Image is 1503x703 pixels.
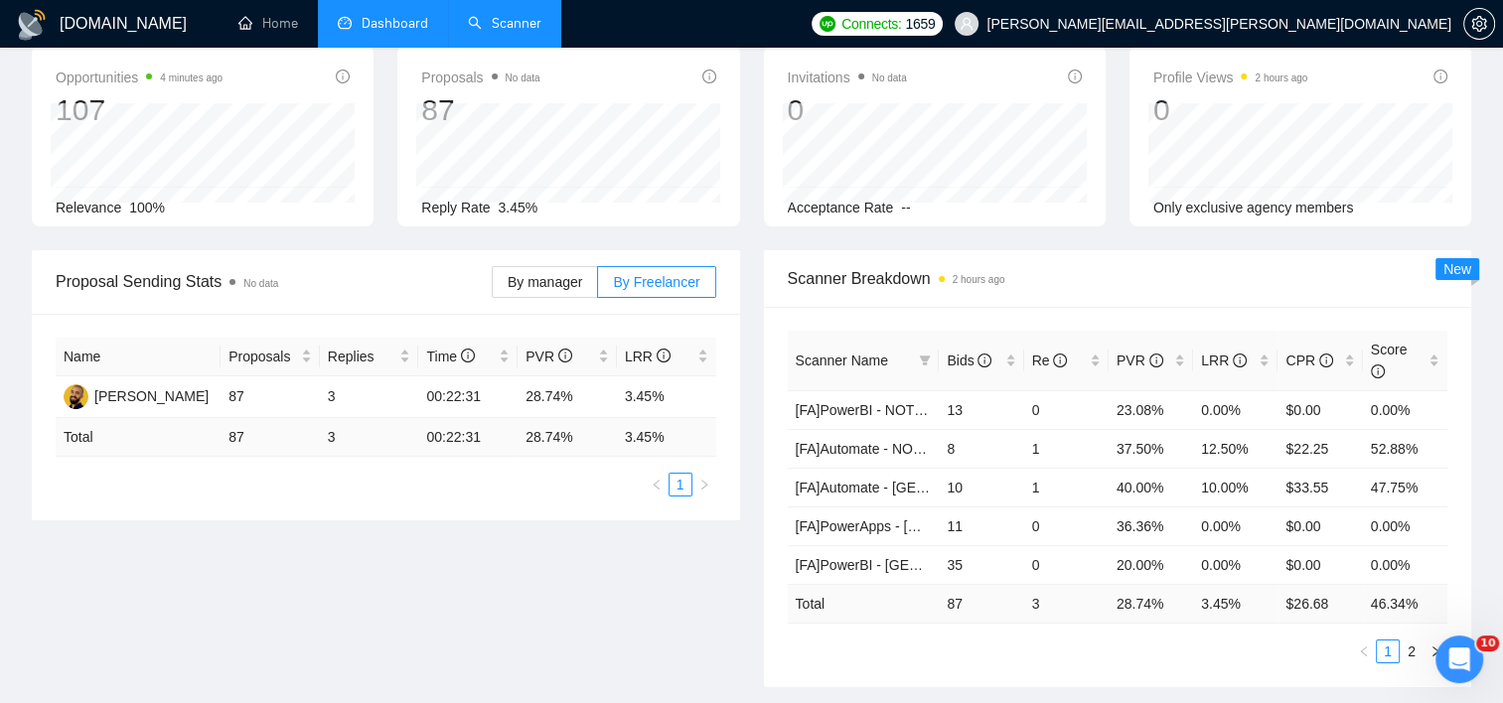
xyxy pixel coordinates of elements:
td: $0.00 [1278,390,1362,429]
td: 87 [939,584,1023,623]
a: homeHome [238,15,298,32]
td: 28.74% [518,376,617,418]
td: 36.36% [1109,506,1193,545]
td: 87 [221,418,320,457]
li: Previous Page [1352,639,1376,663]
td: 46.34 % [1363,584,1447,623]
button: right [692,473,716,496]
span: Scanner Name [796,352,888,368]
div: 0 [1153,91,1308,129]
span: dashboard [338,16,352,30]
td: 0.00% [1363,390,1447,429]
a: 1 [1377,640,1399,662]
td: 20.00% [1109,545,1193,584]
span: 1659 [905,13,935,35]
a: searchScanner [468,15,541,32]
span: info-circle [461,349,475,362]
span: Score [1371,342,1408,379]
span: filter [915,346,935,375]
a: [FA]PowerBI - [GEOGRAPHIC_DATA], [GEOGRAPHIC_DATA], [GEOGRAPHIC_DATA] [796,557,1335,573]
time: 2 hours ago [953,274,1005,285]
span: Scanner Breakdown [788,266,1448,291]
img: upwork-logo.png [820,16,835,32]
span: Bids [947,352,991,368]
span: LRR [625,349,671,364]
span: -- [901,200,910,215]
span: New [1443,261,1471,277]
td: 28.74 % [518,418,617,457]
button: setting [1463,8,1495,40]
span: Time [426,349,474,364]
td: $22.25 [1278,429,1362,468]
li: 2 [1400,639,1424,663]
td: 3.45% [617,376,716,418]
a: [FA]Automate - [GEOGRAPHIC_DATA], [GEOGRAPHIC_DATA], [GEOGRAPHIC_DATA] [796,480,1342,495]
span: Relevance [56,200,121,215]
td: $0.00 [1278,545,1362,584]
td: 3 [1024,584,1109,623]
td: 47.75% [1363,468,1447,506]
td: 0.00% [1193,390,1278,429]
td: 0 [1024,506,1109,545]
div: 87 [421,91,539,129]
span: Acceptance Rate [788,200,894,215]
td: 3.45 % [617,418,716,457]
li: 1 [1376,639,1400,663]
li: Next Page [1424,639,1447,663]
span: 10 [1476,635,1499,651]
a: [FA]PowerBI - NOT [[GEOGRAPHIC_DATA], CAN, [GEOGRAPHIC_DATA]] [796,402,1261,418]
div: 107 [56,91,223,129]
span: No data [243,278,278,289]
span: Only exclusive agency members [1153,200,1354,215]
span: info-circle [1233,353,1247,367]
td: 11 [939,506,1023,545]
span: info-circle [657,349,671,362]
td: 0.00% [1193,545,1278,584]
td: 0.00% [1193,506,1278,545]
span: info-circle [1068,70,1082,83]
td: 3 [320,418,419,457]
td: 12.50% [1193,429,1278,468]
span: CPR [1285,352,1332,368]
span: No data [506,72,540,83]
td: 23.08% [1109,390,1193,429]
th: Name [56,338,221,376]
td: 35 [939,545,1023,584]
span: right [1429,645,1441,657]
span: Proposals [421,66,539,89]
span: Profile Views [1153,66,1308,89]
span: Connects: [841,13,901,35]
td: $ 26.68 [1278,584,1362,623]
li: Next Page [692,473,716,496]
span: info-circle [977,353,991,367]
td: 00:22:31 [418,376,518,418]
span: Replies [328,346,396,367]
span: No data [872,72,907,83]
span: 3.45% [499,200,538,215]
span: info-circle [1371,364,1385,378]
button: right [1424,639,1447,663]
iframe: Intercom live chat [1435,635,1483,683]
div: [PERSON_NAME] [94,385,209,407]
img: FA [64,384,88,409]
span: By manager [508,274,582,290]
td: 00:22:31 [418,418,518,457]
span: Proposal Sending Stats [56,269,492,294]
td: 10.00% [1193,468,1278,506]
span: info-circle [1319,353,1333,367]
td: 0.00% [1363,506,1447,545]
li: Previous Page [645,473,669,496]
button: left [645,473,669,496]
span: Dashboard [362,15,428,32]
span: left [1358,645,1370,657]
span: user [960,17,974,31]
td: 13 [939,390,1023,429]
span: By Freelancer [613,274,699,290]
span: info-circle [558,349,572,362]
div: 0 [788,91,907,129]
a: [FA]PowerApps - [GEOGRAPHIC_DATA], [GEOGRAPHIC_DATA], [GEOGRAPHIC_DATA] [796,518,1354,534]
td: 3 [320,376,419,418]
span: PVR [1117,352,1163,368]
span: PVR [526,349,572,364]
th: Proposals [221,338,320,376]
